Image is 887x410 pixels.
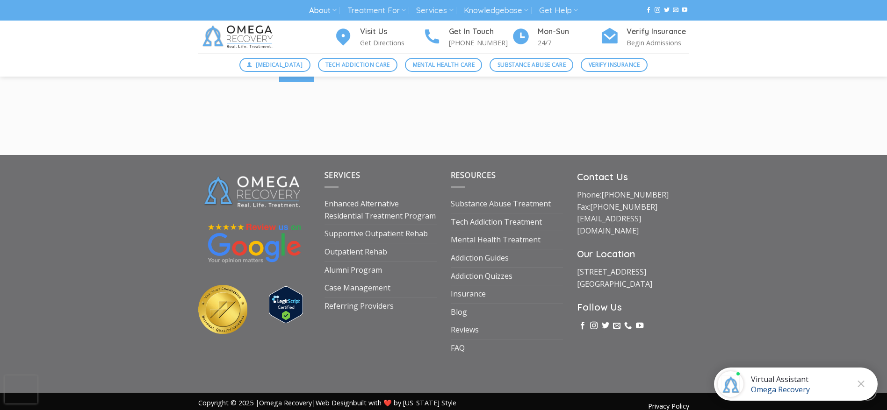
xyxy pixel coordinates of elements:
a: [MEDICAL_DATA] [239,58,310,72]
a: Knowledgebase [464,2,528,19]
strong: Contact Us [577,171,628,183]
a: Enhanced Alternative Residential Treatment Program [325,195,437,225]
img: Omega Recovery [198,21,280,53]
a: Case Management [325,279,390,297]
a: [PHONE_NUMBER] [601,190,669,200]
h3: Our Location [577,247,689,262]
a: About [309,2,337,19]
a: Follow on YouTube [682,7,687,14]
a: [PHONE_NUMBER] [590,202,657,212]
span: Verify Insurance [589,60,640,69]
a: Follow on YouTube [636,322,643,330]
a: Addiction Guides [451,249,509,267]
a: Call us [624,322,632,330]
h4: Visit Us [360,26,423,38]
a: Visit Us Get Directions [334,26,423,49]
p: Get Directions [360,37,423,48]
a: Get Help [539,2,578,19]
a: Web Design [316,398,353,407]
a: Mental Health Care [405,58,482,72]
span: Mental Health Care [413,60,475,69]
span: Substance Abuse Care [498,60,566,69]
span: Services [325,170,361,180]
a: Reviews [451,321,479,339]
h3: Follow Us [577,300,689,315]
p: Phone: Fax: [577,189,689,237]
a: FAQ [451,339,465,357]
a: Follow on Twitter [602,322,609,330]
a: Mental Health Treatment [451,231,541,249]
a: Omega Recovery [259,398,312,407]
p: 24/7 [538,37,600,48]
span: Copyright © 2025 | | built with ❤️ by [US_STATE] Style [198,398,456,407]
a: Outpatient Rehab [325,243,387,261]
p: [PHONE_NUMBER] [449,37,512,48]
a: Blog [451,304,467,321]
a: Follow on Facebook [579,322,586,330]
a: Send us an email [673,7,678,14]
a: Follow on Twitter [664,7,670,14]
a: Supportive Outpatient Rehab [325,225,428,243]
a: Insurance [451,285,486,303]
span: Tech Addiction Care [325,60,390,69]
a: Follow on Facebook [646,7,651,14]
a: Tech Addiction Treatment [451,213,542,231]
a: Substance Abuse Treatment [451,195,551,213]
a: Verify Insurance Begin Admissions [600,26,689,49]
a: [STREET_ADDRESS][GEOGRAPHIC_DATA] [577,267,652,289]
a: [EMAIL_ADDRESS][DOMAIN_NAME] [577,213,641,236]
a: Verify Insurance [581,58,648,72]
h4: Mon-Sun [538,26,600,38]
a: Alumni Program [325,262,382,279]
a: Tech Addiction Care [318,58,398,72]
img: Verify Approval for www.omegarecovery.org [269,286,303,323]
a: Services [416,2,453,19]
a: Follow on Instagram [590,322,598,330]
a: Get In Touch [PHONE_NUMBER] [423,26,512,49]
a: Verify LegitScript Approval for www.omegarecovery.org [269,299,303,309]
span: [MEDICAL_DATA] [256,60,303,69]
a: Referring Providers [325,297,394,315]
a: Send us an email [613,322,620,330]
h4: Get In Touch [449,26,512,38]
a: Substance Abuse Care [490,58,573,72]
iframe: reCAPTCHA [5,375,37,403]
a: Follow on Instagram [655,7,660,14]
a: Addiction Quizzes [451,268,512,285]
a: Treatment For [347,2,406,19]
p: Begin Admissions [627,37,689,48]
span: Resources [451,170,496,180]
h4: Verify Insurance [627,26,689,38]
